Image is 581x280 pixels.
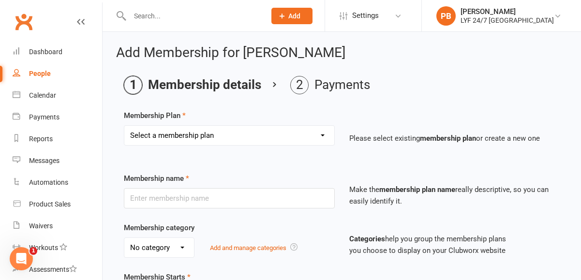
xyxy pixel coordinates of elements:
[29,265,77,273] div: Assessments
[290,76,370,94] li: Payments
[420,134,476,143] strong: membership plan
[349,184,560,207] p: Make the really descriptive, so you can easily identify it.
[124,110,186,121] label: Membership Plan
[13,63,102,85] a: People
[29,222,53,230] div: Waivers
[13,193,102,215] a: Product Sales
[210,244,286,251] a: Add and manage categories
[29,178,68,186] div: Automations
[29,91,56,99] div: Calendar
[124,222,194,234] label: Membership category
[461,7,554,16] div: [PERSON_NAME]
[29,113,60,121] div: Payments
[352,5,379,27] span: Settings
[461,16,554,25] div: LYF 24/7 [GEOGRAPHIC_DATA]
[30,247,37,255] span: 1
[29,135,53,143] div: Reports
[124,188,335,208] input: Enter membership name
[127,9,259,23] input: Search...
[13,215,102,237] a: Waivers
[29,200,71,208] div: Product Sales
[124,76,261,94] li: Membership details
[12,10,36,34] a: Clubworx
[13,237,102,259] a: Workouts
[13,128,102,150] a: Reports
[10,247,33,270] iframe: Intercom live chat
[436,6,456,26] div: PB
[13,106,102,128] a: Payments
[349,133,560,144] p: Please select existing or create a new one
[116,45,567,60] h2: Add Membership for [PERSON_NAME]
[29,48,62,56] div: Dashboard
[29,70,51,77] div: People
[271,8,313,24] button: Add
[29,244,58,251] div: Workouts
[13,85,102,106] a: Calendar
[349,233,560,256] p: help you group the membership plans you choose to display on your Clubworx website
[349,235,385,243] strong: Categories
[379,185,455,194] strong: membership plan name
[13,41,102,63] a: Dashboard
[124,173,189,184] label: Membership name
[29,157,60,164] div: Messages
[13,172,102,193] a: Automations
[288,12,300,20] span: Add
[13,150,102,172] a: Messages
